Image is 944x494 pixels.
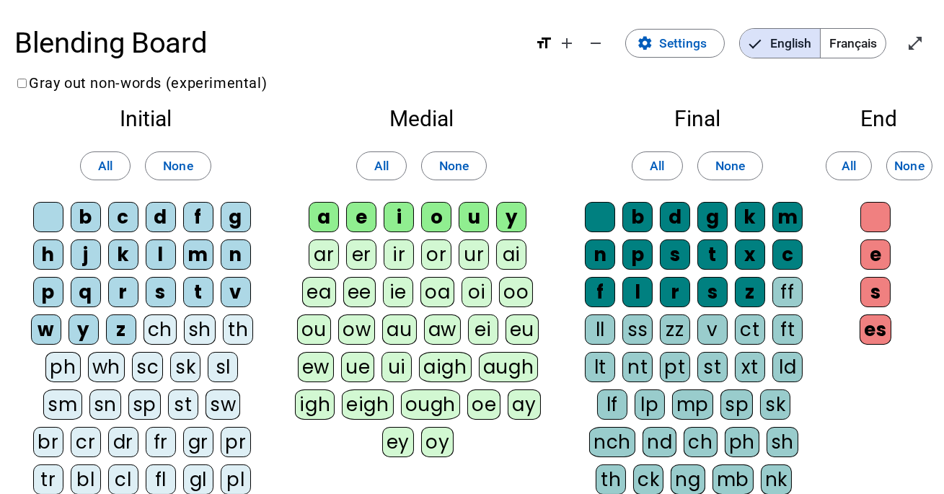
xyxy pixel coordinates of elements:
[382,314,416,345] div: au
[341,352,374,382] div: ue
[356,151,407,180] button: All
[71,427,101,457] div: cr
[309,239,339,270] div: ar
[206,389,240,420] div: sw
[291,108,552,130] h2: Medial
[496,202,526,232] div: y
[581,108,814,130] h2: Final
[585,352,615,382] div: lt
[720,389,753,420] div: sp
[14,74,267,92] label: Gray out non-words (experimental)
[735,202,765,232] div: k
[420,277,454,307] div: oa
[168,389,198,420] div: st
[384,239,414,270] div: ir
[559,35,576,52] mat-icon: add
[221,277,251,307] div: v
[821,29,886,58] span: Français
[346,202,376,232] div: e
[146,277,176,307] div: s
[467,389,500,420] div: oe
[772,277,803,307] div: ff
[146,427,176,457] div: fr
[183,202,213,232] div: f
[421,427,454,457] div: oy
[635,389,665,420] div: lp
[33,277,63,307] div: p
[772,239,803,270] div: c
[672,389,713,420] div: mp
[536,35,553,52] mat-icon: format_size
[886,151,932,180] button: None
[221,239,251,270] div: n
[735,314,765,345] div: ct
[132,352,163,382] div: sc
[33,239,63,270] div: h
[860,314,891,345] div: es
[894,155,924,177] span: None
[297,314,331,345] div: ou
[462,277,492,307] div: oi
[585,314,615,345] div: ll
[772,352,803,382] div: ld
[660,352,690,382] div: pt
[735,277,765,307] div: z
[381,352,412,382] div: ui
[589,427,635,457] div: nch
[295,389,335,420] div: igh
[622,202,653,232] div: b
[860,277,891,307] div: s
[659,32,707,54] span: Settings
[419,352,471,382] div: aigh
[108,277,138,307] div: r
[622,352,653,382] div: nt
[183,239,213,270] div: m
[697,151,763,180] button: None
[772,314,803,345] div: ft
[588,35,605,52] mat-icon: remove
[842,155,856,177] span: All
[660,277,690,307] div: r
[650,155,664,177] span: All
[506,314,539,345] div: eu
[98,155,113,177] span: All
[342,389,393,420] div: eigh
[14,14,521,72] h1: Blending Board
[906,35,924,52] mat-icon: open_in_full
[221,202,251,232] div: g
[69,314,99,345] div: y
[71,239,101,270] div: j
[106,314,136,345] div: z
[183,277,213,307] div: t
[145,151,211,180] button: None
[17,79,27,88] input: Gray out non-words (experimental)
[208,352,238,382] div: sl
[760,389,790,420] div: sk
[625,29,725,58] button: Settings
[346,239,376,270] div: er
[424,314,461,345] div: aw
[739,28,886,58] mat-button-toggle-group: Language selection
[860,239,891,270] div: e
[89,389,121,420] div: sn
[439,155,469,177] span: None
[772,202,803,232] div: m
[508,389,540,420] div: ay
[384,202,414,232] div: i
[638,35,654,52] mat-icon: settings
[697,314,728,345] div: v
[128,389,161,420] div: sp
[479,352,538,382] div: augh
[715,155,745,177] span: None
[163,155,193,177] span: None
[71,202,101,232] div: b
[146,239,176,270] div: l
[184,314,216,345] div: sh
[43,389,81,420] div: sm
[108,202,138,232] div: c
[622,314,653,345] div: ss
[735,352,765,382] div: xt
[108,239,138,270] div: k
[843,108,915,130] h2: End
[499,277,533,307] div: oo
